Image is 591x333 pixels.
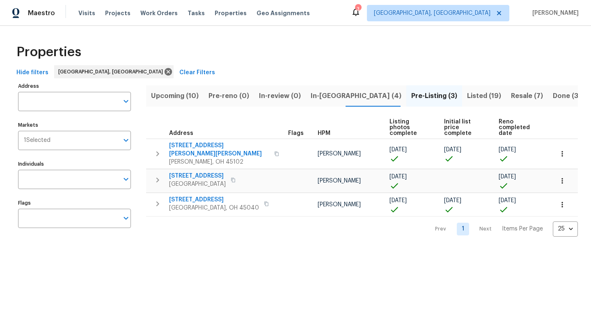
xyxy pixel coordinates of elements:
span: [DATE] [389,198,407,203]
span: [PERSON_NAME] [318,151,361,157]
span: Visits [78,9,95,17]
span: [PERSON_NAME], OH 45102 [169,158,269,166]
span: Maestro [28,9,55,17]
span: [PERSON_NAME] [318,202,361,208]
span: HPM [318,130,330,136]
label: Individuals [18,162,131,166]
span: [DATE] [444,198,461,203]
button: Open [120,96,132,107]
span: [DATE] [499,147,516,153]
label: Address [18,84,131,89]
span: [PERSON_NAME] [318,178,361,184]
span: Initial list price complete [444,119,485,136]
p: Items Per Page [502,225,543,233]
button: Hide filters [13,65,52,80]
span: [GEOGRAPHIC_DATA], [GEOGRAPHIC_DATA] [374,9,490,17]
span: Reno completed date [499,119,539,136]
span: In-[GEOGRAPHIC_DATA] (4) [311,90,401,102]
span: Flags [288,130,304,136]
span: Properties [215,9,247,17]
div: 3 [355,5,361,13]
span: Done (311) [553,90,586,102]
span: [STREET_ADDRESS] [169,172,226,180]
span: [STREET_ADDRESS][PERSON_NAME][PERSON_NAME] [169,141,269,158]
span: Resale (7) [511,90,543,102]
nav: Pagination Navigation [427,221,578,237]
span: Hide filters [16,68,48,78]
span: Work Orders [140,9,178,17]
span: [DATE] [389,147,407,153]
span: [PERSON_NAME] [529,9,579,17]
span: [DATE] [499,198,516,203]
span: [DATE] [389,174,407,180]
button: Clear Filters [176,65,218,80]
span: [GEOGRAPHIC_DATA], OH 45040 [169,204,259,212]
span: 1 Selected [24,137,50,144]
span: Geo Assignments [257,9,310,17]
label: Markets [18,123,131,128]
span: Projects [105,9,131,17]
span: [GEOGRAPHIC_DATA], [GEOGRAPHIC_DATA] [58,68,166,76]
span: Upcoming (10) [151,90,199,102]
button: Open [120,135,132,146]
span: [STREET_ADDRESS] [169,196,259,204]
span: Tasks [188,10,205,16]
span: Pre-Listing (3) [411,90,457,102]
span: Address [169,130,193,136]
div: 25 [553,218,578,239]
span: Properties [16,48,81,56]
span: Pre-reno (0) [208,90,249,102]
span: [DATE] [499,174,516,180]
span: In-review (0) [259,90,301,102]
span: Clear Filters [179,68,215,78]
label: Flags [18,201,131,205]
span: [GEOGRAPHIC_DATA] [169,180,226,188]
div: [GEOGRAPHIC_DATA], [GEOGRAPHIC_DATA] [54,65,174,78]
span: Listing photos complete [389,119,430,136]
button: Open [120,212,132,224]
span: Listed (19) [467,90,501,102]
button: Open [120,173,132,185]
a: Goto page 1 [457,223,469,235]
span: [DATE] [444,147,461,153]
